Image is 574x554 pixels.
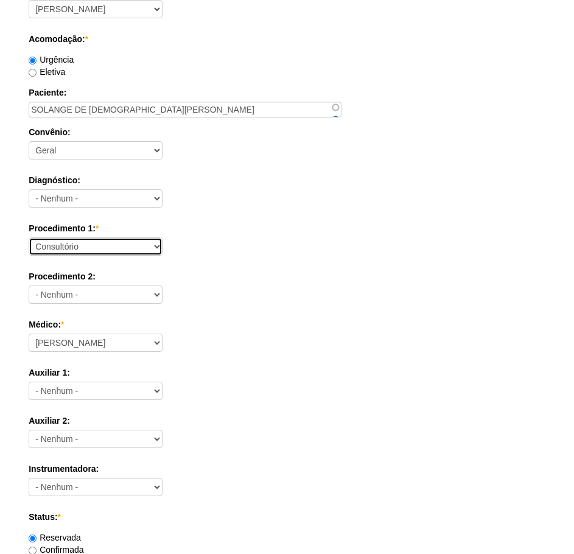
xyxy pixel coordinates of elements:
label: Auxiliar 1: [29,366,545,379]
input: Urgência [29,57,37,65]
label: Médico: [29,318,545,331]
span: Este campo é obrigatório. [58,512,61,522]
label: Auxiliar 2: [29,415,545,427]
span: Este campo é obrigatório. [85,34,88,44]
label: Convênio: [29,126,545,138]
label: Procedimento 2: [29,270,545,282]
label: Urgência [29,55,74,65]
label: Procedimento 1: [29,222,545,234]
input: Reservada [29,535,37,542]
input: Eletiva [29,69,37,77]
label: Diagnóstico: [29,174,545,186]
label: Instrumentadora: [29,463,545,475]
span: Este campo é obrigatório. [96,223,99,233]
label: Reservada [29,533,81,542]
label: Eletiva [29,67,65,77]
label: Paciente: [29,86,545,99]
span: Este campo é obrigatório. [61,320,64,329]
label: Status: [29,511,545,523]
label: Acomodação: [29,33,545,45]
